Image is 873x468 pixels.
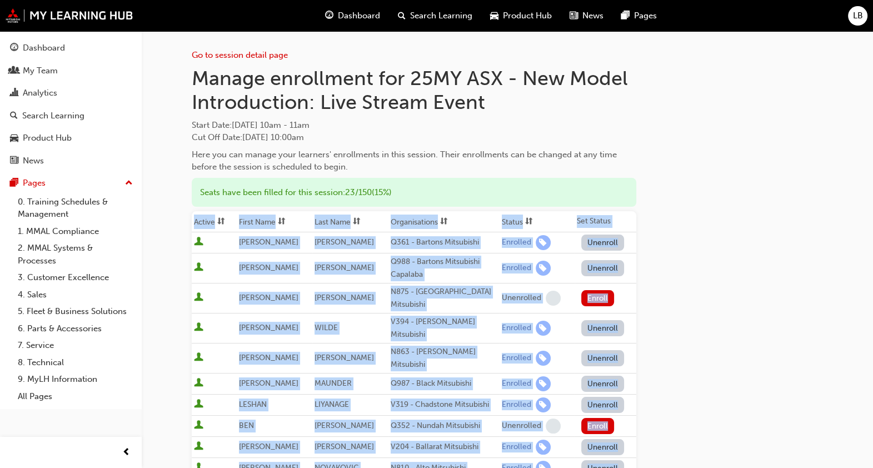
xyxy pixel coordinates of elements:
[581,235,625,251] button: Unenroll
[315,442,374,451] span: [PERSON_NAME]
[353,217,361,227] span: sorting-icon
[853,9,863,22] span: LB
[391,399,497,411] div: V319 - Chadstone Mitsubishi
[13,388,137,405] a: All Pages
[4,128,137,148] a: Product Hub
[192,119,636,132] span: Start Date :
[217,217,225,227] span: sorting-icon
[389,4,481,27] a: search-iconSearch Learning
[503,9,552,22] span: Product Hub
[23,155,44,167] div: News
[239,293,298,302] span: [PERSON_NAME]
[581,439,625,455] button: Unenroll
[194,378,203,389] span: User is active
[10,178,18,188] span: pages-icon
[581,418,615,434] button: Enroll
[6,8,133,23] a: mmal
[440,217,448,227] span: sorting-icon
[23,132,72,145] div: Product Hub
[502,263,531,273] div: Enrolled
[536,321,551,336] span: learningRecordVerb_ENROLL-icon
[536,235,551,250] span: learningRecordVerb_ENROLL-icon
[561,4,612,27] a: news-iconNews
[23,42,65,54] div: Dashboard
[391,316,497,341] div: V394 - [PERSON_NAME] Mitsubishi
[192,178,636,207] div: Seats have been filled for this session : 23 / 150 ( 15% )
[192,148,636,173] div: Here you can manage your learners' enrollments in this session. Their enrollments can be changed ...
[239,263,298,272] span: [PERSON_NAME]
[13,303,137,320] a: 5. Fleet & Business Solutions
[315,400,349,409] span: LIYANAGE
[13,286,137,303] a: 4. Sales
[546,419,561,434] span: learningRecordVerb_NONE-icon
[194,322,203,333] span: User is active
[546,291,561,306] span: learningRecordVerb_NONE-icon
[502,237,531,248] div: Enrolled
[338,9,380,22] span: Dashboard
[502,421,541,431] div: Unenrolled
[194,262,203,273] span: User is active
[23,177,46,190] div: Pages
[391,441,497,454] div: V204 - Ballarat Mitsubishi
[125,176,133,191] span: up-icon
[325,9,333,23] span: guage-icon
[315,421,374,430] span: [PERSON_NAME]
[4,151,137,171] a: News
[634,9,657,22] span: Pages
[239,400,267,409] span: LESHAN
[536,261,551,276] span: learningRecordVerb_ENROLL-icon
[581,350,625,366] button: Unenroll
[315,379,352,388] span: MAUNDER
[391,286,497,311] div: N875 - [GEOGRAPHIC_DATA] Mitsubishi
[582,9,603,22] span: News
[194,399,203,410] span: User is active
[239,421,254,430] span: BEN
[312,211,388,232] th: Toggle SortBy
[410,9,472,22] span: Search Learning
[525,217,533,227] span: sorting-icon
[239,323,298,332] span: [PERSON_NAME]
[278,217,286,227] span: sorting-icon
[315,237,374,247] span: [PERSON_NAME]
[194,237,203,248] span: User is active
[239,379,298,388] span: [PERSON_NAME]
[481,4,561,27] a: car-iconProduct Hub
[502,442,531,452] div: Enrolled
[391,346,497,371] div: N863 - [PERSON_NAME] Mitsubishi
[536,440,551,455] span: learningRecordVerb_ENROLL-icon
[13,240,137,269] a: 2. MMAL Systems & Processes
[23,87,57,99] div: Analytics
[10,156,18,166] span: news-icon
[10,88,18,98] span: chart-icon
[581,397,625,413] button: Unenroll
[4,83,137,103] a: Analytics
[502,379,531,389] div: Enrolled
[22,109,84,122] div: Search Learning
[122,446,131,460] span: prev-icon
[194,420,203,431] span: User is active
[192,211,237,232] th: Toggle SortBy
[10,133,18,143] span: car-icon
[192,66,636,114] h1: Manage enrollment for 25MY ASX - New Model Introduction: Live Stream Event
[237,211,312,232] th: Toggle SortBy
[848,6,867,26] button: LB
[536,351,551,366] span: learningRecordVerb_ENROLL-icon
[315,323,338,332] span: WILDE
[316,4,389,27] a: guage-iconDashboard
[13,320,137,337] a: 6. Parts & Accessories
[575,211,636,232] th: Set Status
[4,173,137,193] button: Pages
[536,376,551,391] span: learningRecordVerb_ENROLL-icon
[536,397,551,412] span: learningRecordVerb_ENROLL-icon
[13,371,137,388] a: 9. MyLH Information
[500,211,575,232] th: Toggle SortBy
[13,193,137,223] a: 0. Training Schedules & Management
[570,9,578,23] span: news-icon
[239,442,298,451] span: [PERSON_NAME]
[315,263,374,272] span: [PERSON_NAME]
[192,50,288,60] a: Go to session detail page
[502,353,531,364] div: Enrolled
[391,377,497,390] div: Q987 - Black Mitsubishi
[388,211,500,232] th: Toggle SortBy
[13,223,137,240] a: 1. MMAL Compliance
